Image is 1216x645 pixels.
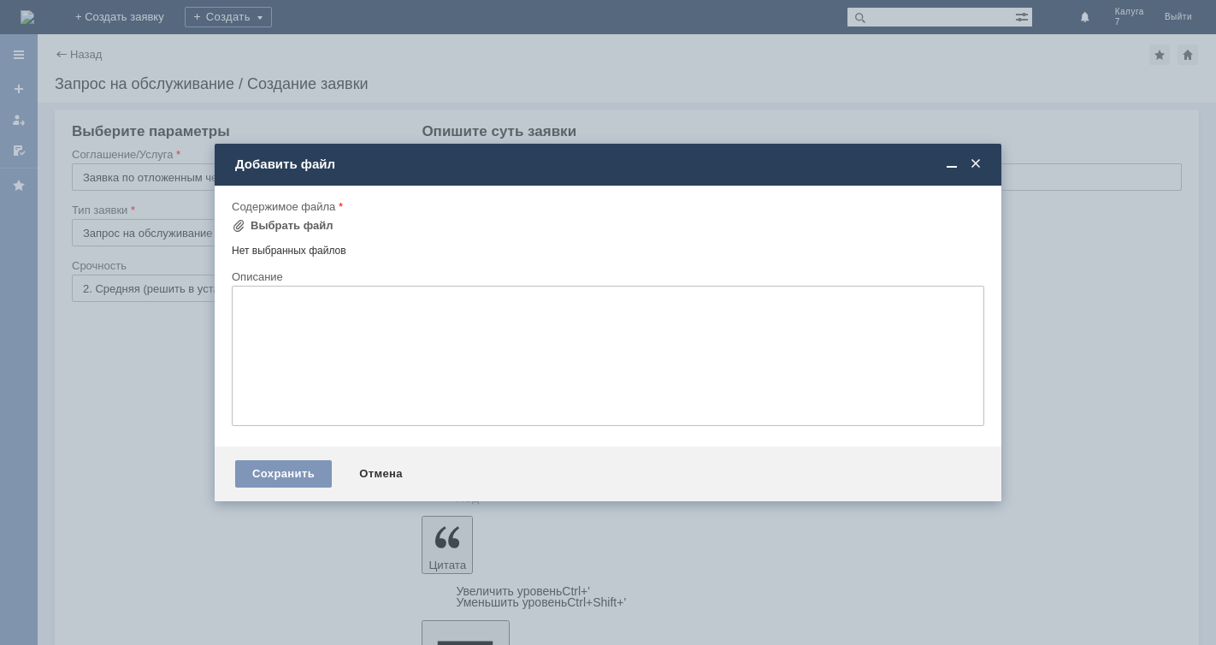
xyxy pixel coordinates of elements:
[235,157,984,172] div: Добавить файл
[943,157,960,172] span: Свернуть (Ctrl + M)
[7,7,250,34] div: Добрый вечер! Удалите пожалуйста отложенный чек. [GEOGRAPHIC_DATA].
[232,238,984,257] div: Нет выбранных файлов
[967,157,984,172] span: Закрыть
[251,219,334,233] div: Выбрать файл
[232,271,981,282] div: Описание
[232,201,981,212] div: Содержимое файла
